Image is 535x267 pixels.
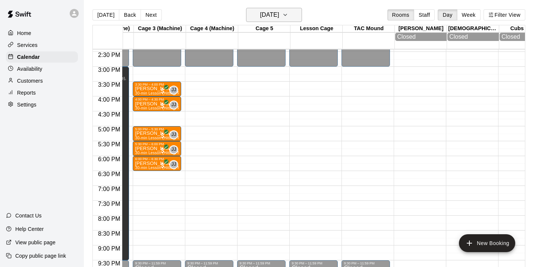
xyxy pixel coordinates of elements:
[171,86,176,94] span: JJ
[133,126,181,141] div: 5:00 PM – 5:30 PM: Eli Kahn
[15,239,56,246] p: View public page
[135,98,179,101] div: 4:00 PM – 4:30 PM
[169,160,178,169] div: JJ Jensen
[96,52,122,58] span: 2:30 PM
[141,9,161,20] button: Next
[17,65,43,73] p: Availability
[96,156,122,162] span: 6:00 PM
[15,225,44,233] p: Help Center
[395,25,447,32] div: [PERSON_NAME]
[438,9,457,20] button: Day
[15,212,42,219] p: Contact Us
[15,252,66,260] p: Copy public page link
[133,156,181,171] div: 6:00 PM – 6:30 PM: Nolan Huber
[17,53,40,61] p: Calendar
[96,111,122,118] span: 4:30 PM
[292,261,336,265] div: 9:30 PM – 11:59 PM
[169,145,178,154] div: JJ Jensen
[171,131,176,139] span: JJ
[135,106,212,110] span: 30-min Lesson (Hitting, Pitching or fielding)
[171,161,176,168] span: JJ
[159,147,166,154] span: All customers have paid
[135,166,212,170] span: 30-min Lesson (Hitting, Pitching or fielding)
[186,25,238,32] div: Cage 4 (Machine)
[96,141,122,147] span: 5:30 PM
[159,162,166,169] span: All customers have paid
[171,146,176,153] span: JJ
[447,25,499,32] div: [DEMOGRAPHIC_DATA]
[135,136,212,140] span: 30-min Lesson (Hitting, Pitching or fielding)
[6,28,78,39] a: Home
[159,87,166,95] span: All customers have paid
[171,101,176,109] span: JJ
[133,141,181,156] div: 5:30 PM – 6:00 PM: Eli Kahn
[260,10,279,20] h6: [DATE]
[344,261,388,265] div: 9:30 PM – 11:59 PM
[96,245,122,252] span: 9:00 PM
[119,9,141,20] button: Back
[457,9,481,20] button: Week
[6,39,78,51] a: Services
[6,75,78,86] a: Customers
[159,102,166,109] span: All customers have paid
[343,25,395,32] div: TAC Mound
[17,89,36,96] p: Reports
[172,160,178,169] span: JJ Jensen
[96,67,122,73] span: 3:00 PM
[246,8,302,22] button: [DATE]
[96,126,122,133] span: 5:00 PM
[92,9,119,20] button: [DATE]
[172,101,178,109] span: JJ Jensen
[133,82,181,96] div: 3:30 PM – 4:00 PM: Raymond Obidzienski
[135,157,179,161] div: 6:00 PM – 6:30 PM
[459,234,515,252] button: add
[6,63,78,74] a: Availability
[169,130,178,139] div: JJ Jensen
[135,127,179,131] div: 5:00 PM – 5:30 PM
[172,130,178,139] span: JJ Jensen
[135,261,179,265] div: 9:30 PM – 11:59 PM
[238,25,290,32] div: Cage 5
[187,261,231,265] div: 9:30 PM – 11:59 PM
[169,101,178,109] div: JJ Jensen
[96,260,122,267] span: 9:30 PM
[290,25,343,32] div: Lesson Cage
[484,9,525,20] button: Filter View
[96,82,122,88] span: 3:30 PM
[6,99,78,110] a: Settings
[96,216,122,222] span: 8:00 PM
[6,51,78,63] a: Calendar
[135,151,212,155] span: 30-min Lesson (Hitting, Pitching or fielding)
[17,29,31,37] p: Home
[6,87,78,98] a: Reports
[133,96,181,111] div: 4:00 PM – 4:30 PM: Raymond Obidzienski
[172,86,178,95] span: JJ Jensen
[96,231,122,237] span: 8:30 PM
[135,142,179,146] div: 5:30 PM – 6:00 PM
[17,41,38,49] p: Services
[449,34,497,40] div: Closed
[17,101,37,108] p: Settings
[135,83,179,86] div: 3:30 PM – 4:00 PM
[96,171,122,177] span: 6:30 PM
[387,9,414,20] button: Rooms
[159,132,166,139] span: All customers have paid
[135,91,212,95] span: 30-min Lesson (Hitting, Pitching or fielding)
[96,186,122,192] span: 7:00 PM
[96,96,122,103] span: 4:00 PM
[414,9,435,20] button: Staff
[239,261,283,265] div: 9:30 PM – 11:59 PM
[96,201,122,207] span: 7:30 PM
[169,86,178,95] div: JJ Jensen
[134,25,186,32] div: Cage 3 (Machine)
[172,145,178,154] span: JJ Jensen
[17,77,43,85] p: Customers
[397,34,445,40] div: Closed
